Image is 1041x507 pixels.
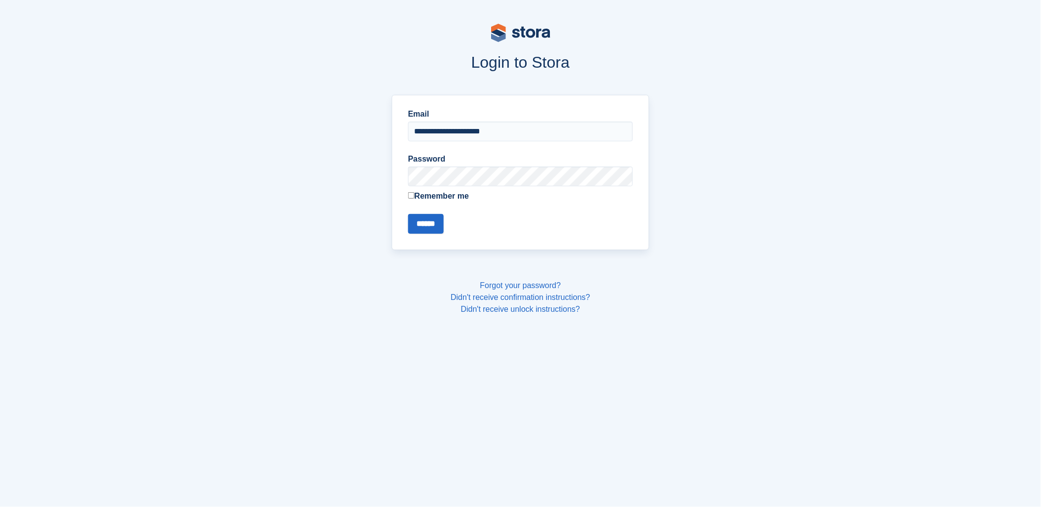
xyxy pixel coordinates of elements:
label: Remember me [408,190,633,202]
img: stora-logo-53a41332b3708ae10de48c4981b4e9114cc0af31d8433b30ea865607fb682f29.svg [491,24,550,42]
label: Email [408,108,633,120]
label: Password [408,153,633,165]
a: Didn't receive confirmation instructions? [451,293,590,301]
a: Forgot your password? [480,281,561,290]
a: Didn't receive unlock instructions? [461,305,580,313]
input: Remember me [408,192,415,199]
h1: Login to Stora [204,53,838,71]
